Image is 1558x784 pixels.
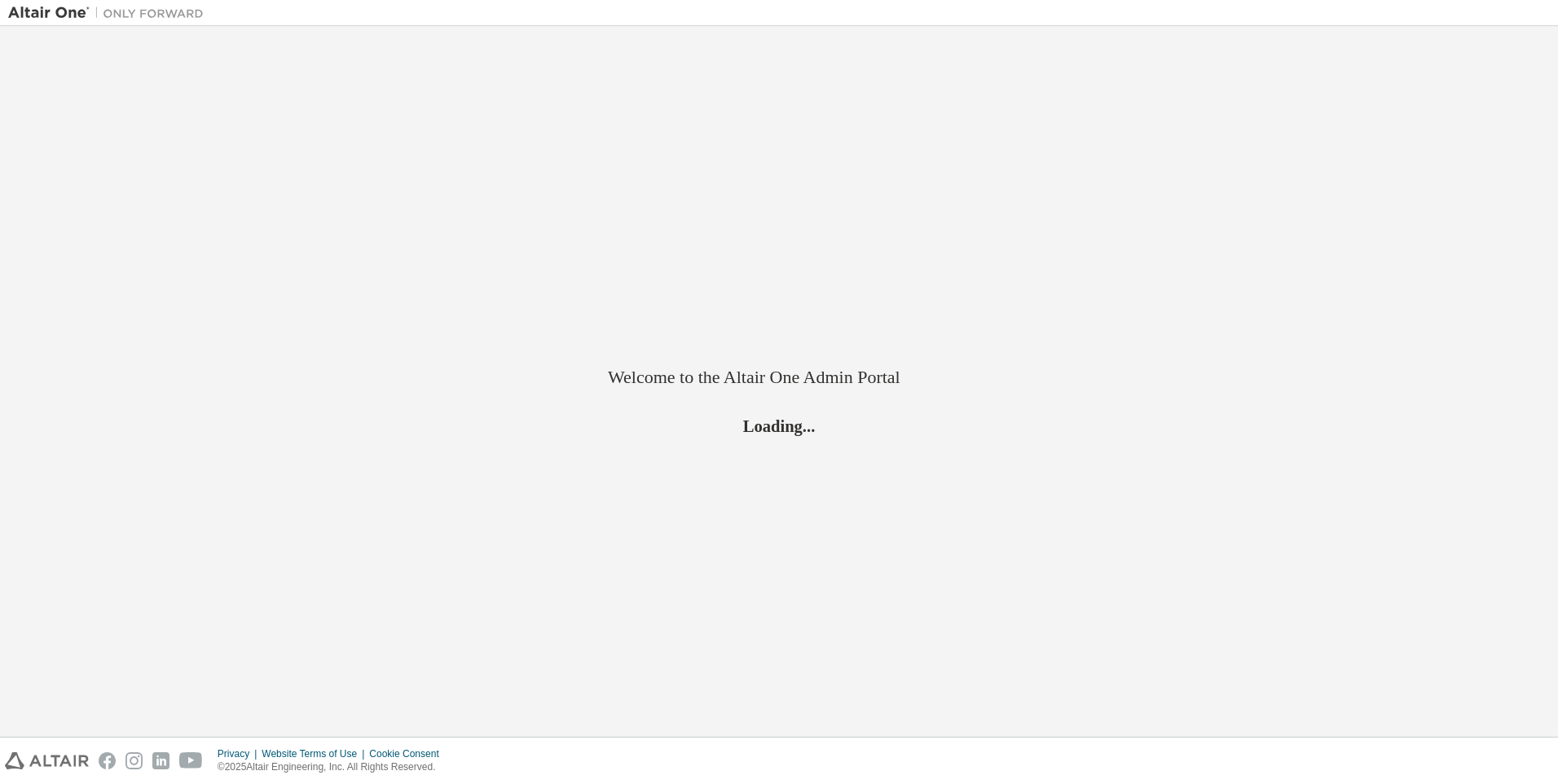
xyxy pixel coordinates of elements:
[125,752,143,769] img: instagram.svg
[369,747,448,760] div: Cookie Consent
[99,752,116,769] img: facebook.svg
[262,747,369,760] div: Website Terms of Use
[152,752,169,769] img: linkedin.svg
[179,752,203,769] img: youtube.svg
[218,747,262,760] div: Privacy
[8,5,212,21] img: Altair One
[218,760,449,774] p: © 2025 Altair Engineering, Inc. All Rights Reserved.
[608,416,950,437] h2: Loading...
[5,752,89,769] img: altair_logo.svg
[608,366,950,389] h2: Welcome to the Altair One Admin Portal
